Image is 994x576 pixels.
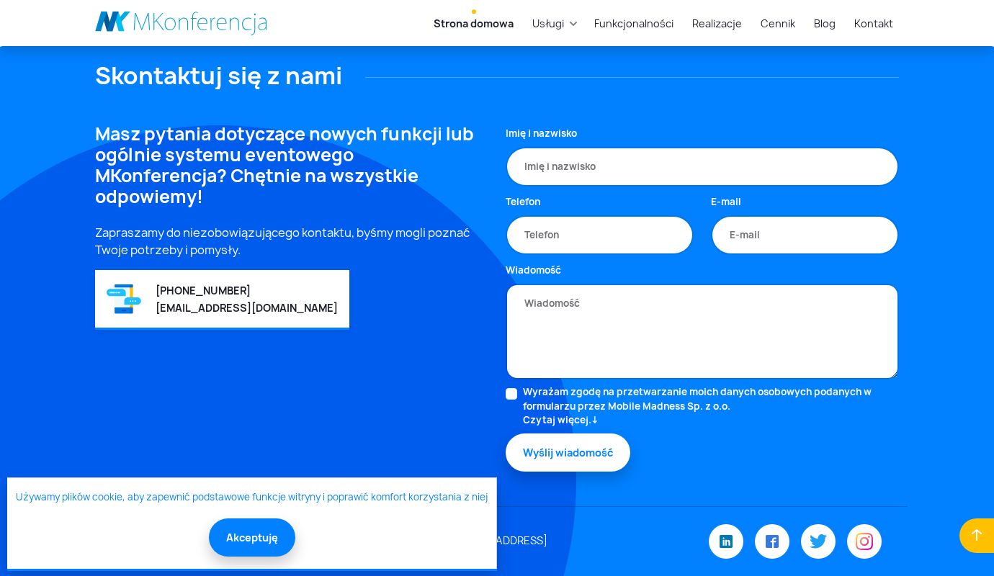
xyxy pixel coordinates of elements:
label: Telefon [506,195,540,210]
a: Kontakt [849,10,899,37]
a: [EMAIL_ADDRESS][DOMAIN_NAME] [156,301,338,315]
input: Telefon [506,215,694,256]
a: Cennik [755,10,801,37]
p: Zapraszamy do niezobowiązującego kontaktu, byśmy mogli poznać Twoje potrzeby i pomysły. [95,224,488,258]
a: Używamy plików cookie, aby zapewnić podstawowe funkcje witryny i poprawić komfort korzystania z niej [16,490,488,505]
a: Blog [808,10,841,37]
img: Graficzny element strony [107,283,141,315]
h4: Masz pytania dotyczące nowych funkcji lub ogólnie systemu eventowego MKonferencja? Chętnie na wsz... [95,124,488,207]
input: E-mail [711,215,899,256]
a: Funkcjonalności [588,10,679,37]
label: E-mail [711,195,741,210]
img: Twitter [810,534,827,549]
img: Facebook [766,535,779,548]
img: Wróć do początku [972,529,982,541]
h2: Skontaktuj się z nami [95,62,899,89]
label: Wiadomość [506,264,561,278]
button: Akceptuję [209,518,295,557]
label: Wyrażam zgodę na przetwarzanie moich danych osobowych podanych w formularzu przez Mobile Madness ... [523,385,899,428]
label: Imię i nazwisko [506,127,577,141]
img: Instagram [856,533,873,550]
a: [PHONE_NUMBER] [156,284,251,297]
button: Wyślij wiadomość [506,433,630,472]
img: LinkedIn [720,535,733,548]
a: Strona domowa [428,10,519,37]
a: Realizacje [686,10,748,37]
a: Czytaj więcej. [523,413,899,428]
input: Imię i nazwisko [506,147,899,187]
a: Usługi [527,10,570,37]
